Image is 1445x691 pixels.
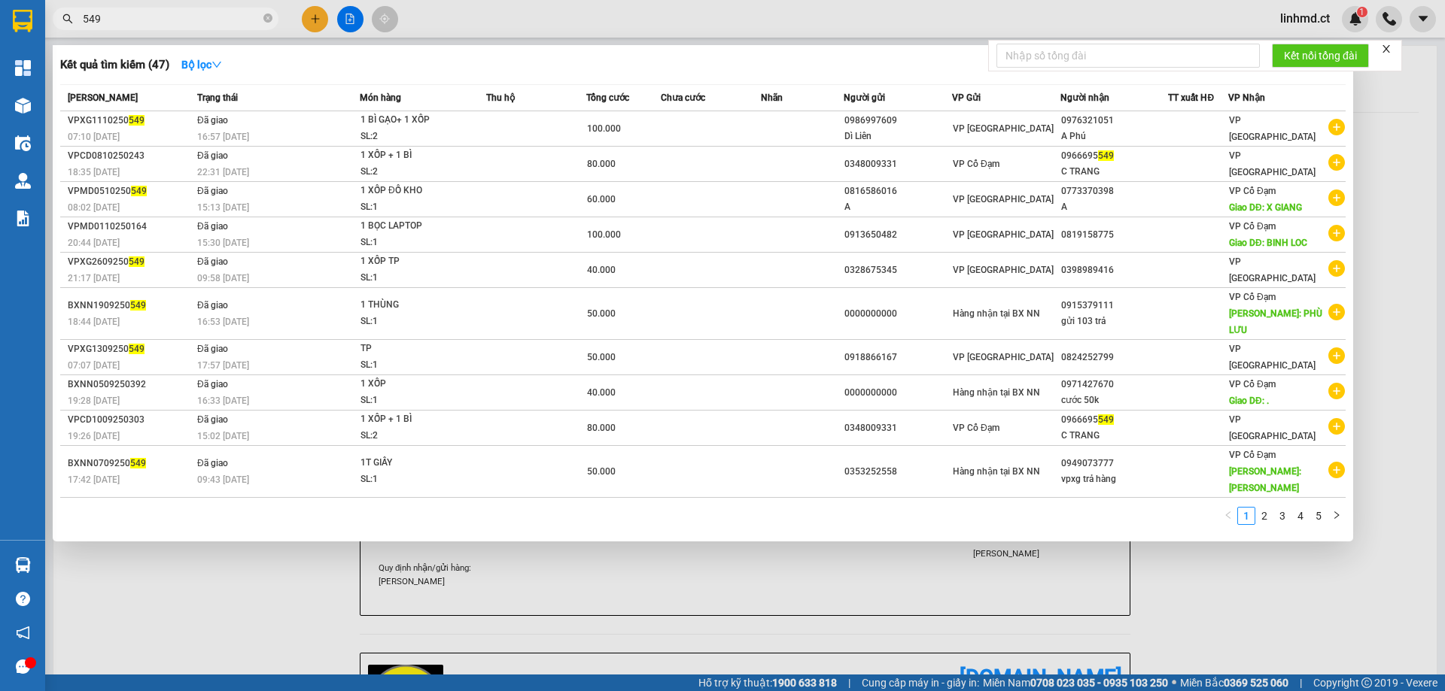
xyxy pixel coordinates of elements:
div: C TRANG [1061,428,1168,444]
div: SL: 2 [360,428,473,444]
li: Next Page [1328,507,1346,525]
div: 0986997609 [844,113,951,129]
span: Đã giao [197,115,228,126]
span: 100.000 [587,123,621,134]
div: VPXG1110250 [68,113,193,129]
span: 549 [129,344,144,354]
div: 0915379111 [1061,298,1168,314]
span: 100.000 [587,229,621,240]
span: down [211,59,222,70]
span: plus-circle [1328,189,1345,206]
div: SL: 2 [360,129,473,145]
div: 1 XỐP + 1 BÌ [360,411,473,428]
span: Kết nối tổng đài [1284,47,1357,64]
li: 1 [1237,507,1255,525]
span: VP Cổ Đạm [953,159,999,169]
a: 3 [1274,508,1291,524]
div: C TRANG [1061,164,1168,180]
span: plus-circle [1328,347,1345,364]
span: 50.000 [587,308,616,319]
span: 15:02 [DATE] [197,431,249,441]
span: plus-circle [1328,304,1345,320]
span: VP [GEOGRAPHIC_DATA] [1229,344,1316,371]
div: 0816586016 [844,183,951,199]
div: 0348009331 [844,420,951,436]
div: VPMD0110250164 [68,219,193,235]
span: question-circle [16,592,30,606]
span: VP [GEOGRAPHIC_DATA] [953,194,1054,205]
div: SL: 1 [360,357,473,374]
div: 0966695 [1061,412,1168,428]
span: Hàng nhận tại BX NN [953,387,1040,398]
span: 549 [129,256,144,267]
span: 16:33 [DATE] [197,396,249,406]
span: 18:44 [DATE] [68,317,120,327]
button: Bộ lọcdown [169,53,234,77]
div: 0918866167 [844,350,951,365]
img: solution-icon [15,211,31,226]
span: plus-circle [1328,383,1345,399]
div: TP [360,341,473,357]
span: VP [GEOGRAPHIC_DATA] [1229,414,1316,441]
a: 1 [1238,508,1255,524]
span: VP Cổ Đạm [1229,379,1276,389]
span: Giao DĐ: BINH LOC [1229,238,1307,248]
div: VPXG1309250 [68,341,193,357]
span: Đã giao [197,150,228,161]
input: Nhập số tổng đài [996,44,1260,68]
span: Đã giao [197,344,228,354]
span: VP Cổ Đạm [1229,292,1276,302]
div: 0966695 [1061,148,1168,164]
span: plus-circle [1328,418,1345,435]
span: 80.000 [587,423,616,433]
span: Trạng thái [197,92,238,103]
span: 18:35 [DATE] [68,167,120,177]
div: gửi 103 trả [1061,314,1168,329]
span: 549 [131,186,147,196]
a: 4 [1292,508,1309,524]
div: VPCD0810250243 [68,148,193,164]
div: 0328675345 [844,262,951,278]
span: 549 [129,115,144,126]
span: TT xuất HĐ [1168,92,1214,103]
li: 2 [1255,507,1273,525]
div: 1 XỐP + 1 BÌ [360,147,473,164]
div: cước 50k [1061,392,1168,408]
div: BXNN0509250392 [68,377,193,392]
img: dashboard-icon [15,60,31,76]
div: 1 XỐP [360,376,473,392]
strong: Bộ lọc [181,59,222,71]
span: Thu hộ [486,92,515,103]
button: left [1219,507,1237,525]
span: Đã giao [197,458,228,468]
div: A [844,199,951,215]
button: right [1328,507,1346,525]
span: 17:57 [DATE] [197,360,249,371]
div: 0398989416 [1061,262,1168,278]
img: warehouse-icon [15,173,31,189]
span: 15:13 [DATE] [197,202,249,213]
span: 549 [130,458,146,468]
div: 1 XỐP TP [360,253,473,270]
span: [PERSON_NAME]: PHÙ LƯU [1229,308,1322,335]
span: 09:58 [DATE] [197,273,249,283]
div: VPCD1009250303 [68,412,193,428]
div: SL: 1 [360,270,473,286]
span: Đã giao [197,256,228,267]
span: 19:26 [DATE] [68,431,120,441]
button: Kết nối tổng đài [1272,44,1369,68]
div: 0824252799 [1061,350,1168,365]
span: close [1381,44,1392,54]
div: 0000000000 [844,385,951,401]
h3: Kết quả tìm kiếm ( 47 ) [60,57,169,73]
span: Chưa cước [661,92,705,103]
li: 3 [1273,507,1291,525]
input: Tìm tên, số ĐT hoặc mã đơn [83,11,260,27]
div: vpxg trả hàng [1061,471,1168,487]
span: Nhãn [761,92,783,103]
span: 22:31 [DATE] [197,167,249,177]
span: [PERSON_NAME] [68,92,138,103]
span: 549 [130,300,146,311]
span: Tổng cước [586,92,629,103]
img: warehouse-icon [15,98,31,114]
